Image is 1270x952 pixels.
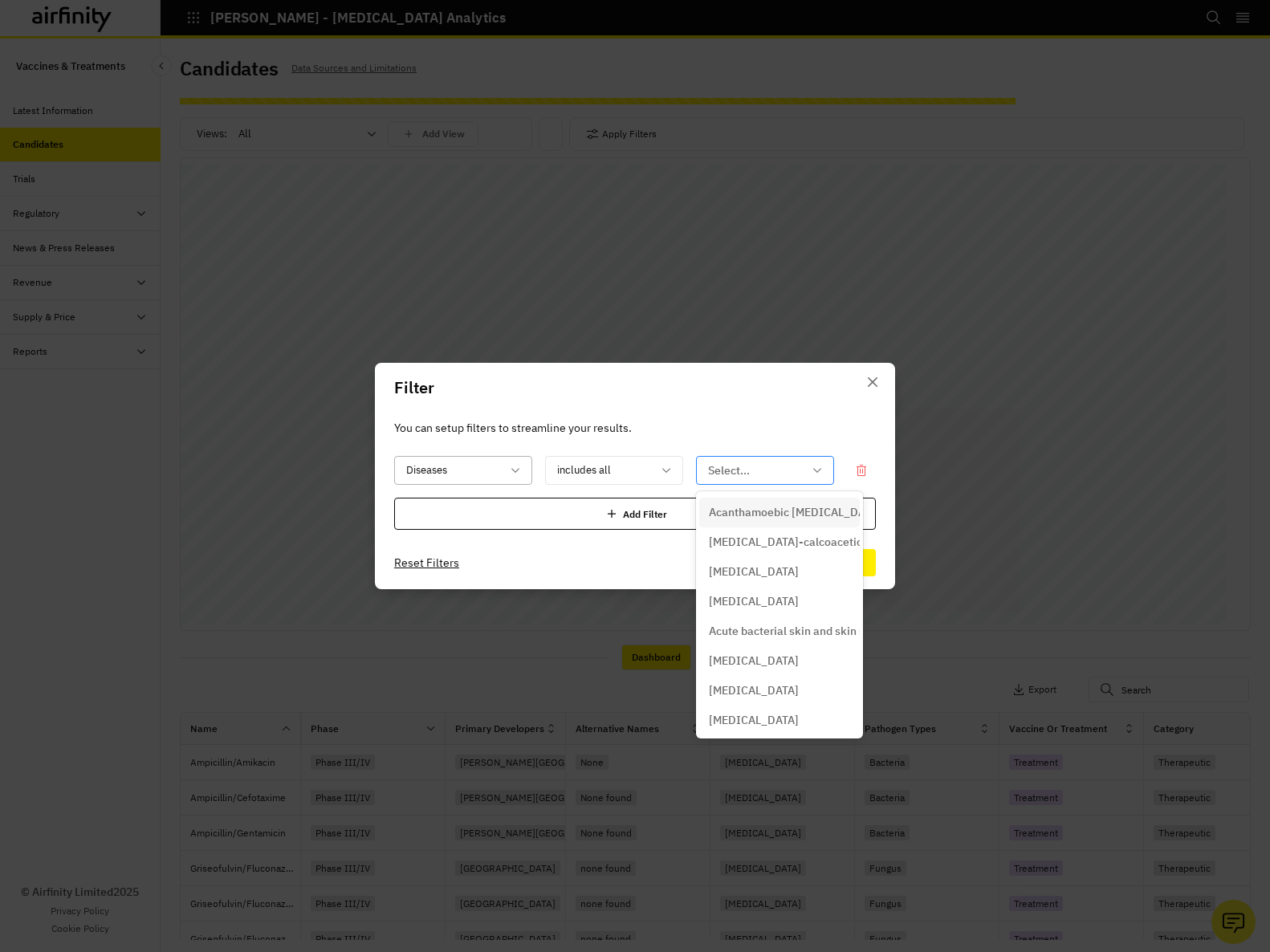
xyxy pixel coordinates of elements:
[709,593,799,610] p: [MEDICAL_DATA]
[709,623,850,640] p: Acute bacterial skin and skin structure infections (ABSSSI)
[709,563,799,580] p: [MEDICAL_DATA]
[709,682,799,699] p: [MEDICAL_DATA]
[394,550,459,576] button: Reset Filters
[709,504,881,521] p: Acanthamoebic [MEDICAL_DATA]
[709,712,799,729] p: [MEDICAL_DATA]
[709,534,850,551] p: [MEDICAL_DATA]-calcoaceticus complex infection
[709,653,799,669] p: [MEDICAL_DATA]
[394,498,876,530] div: Add Filter
[375,363,895,413] header: Filter
[394,419,876,437] p: You can setup filters to streamline your results.
[860,369,885,395] button: Close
